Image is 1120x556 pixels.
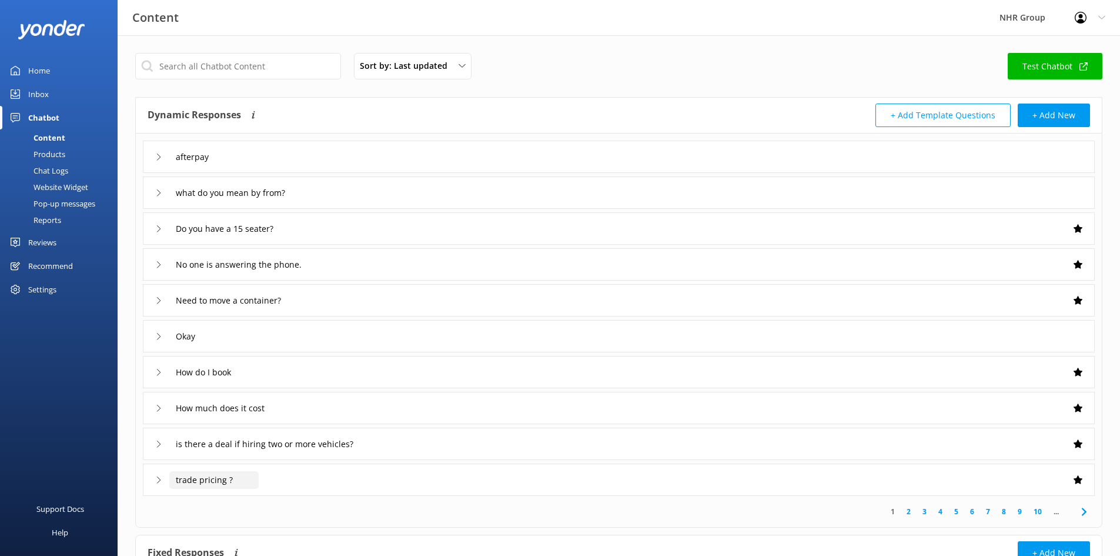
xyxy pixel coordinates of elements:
div: Content [7,129,65,146]
a: 4 [932,506,948,517]
div: Reports [7,212,61,228]
a: 6 [964,506,980,517]
a: 10 [1028,506,1048,517]
a: 3 [917,506,932,517]
div: Website Widget [7,179,88,195]
div: Pop-up messages [7,195,95,212]
a: Website Widget [7,179,118,195]
div: Inbox [28,82,49,106]
a: 8 [996,506,1012,517]
a: Content [7,129,118,146]
a: 7 [980,506,996,517]
div: Chatbot [28,106,59,129]
div: Settings [28,278,56,301]
a: 1 [885,506,901,517]
button: + Add Template Questions [875,104,1011,127]
a: Reports [7,212,118,228]
div: Home [28,59,50,82]
div: Products [7,146,65,162]
a: Pop-up messages [7,195,118,212]
a: Test Chatbot [1008,53,1102,79]
span: ... [1048,506,1065,517]
a: 2 [901,506,917,517]
a: Products [7,146,118,162]
div: Chat Logs [7,162,68,179]
span: Sort by: Last updated [360,59,454,72]
div: Support Docs [36,497,84,521]
h3: Content [132,8,179,27]
div: Recommend [28,254,73,278]
img: yonder-white-logo.png [18,20,85,39]
a: 9 [1012,506,1028,517]
a: Chat Logs [7,162,118,179]
input: Search all Chatbot Content [135,53,341,79]
div: Reviews [28,231,56,254]
div: Help [52,521,68,544]
button: + Add New [1018,104,1090,127]
a: 5 [948,506,964,517]
h4: Dynamic Responses [148,104,241,127]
